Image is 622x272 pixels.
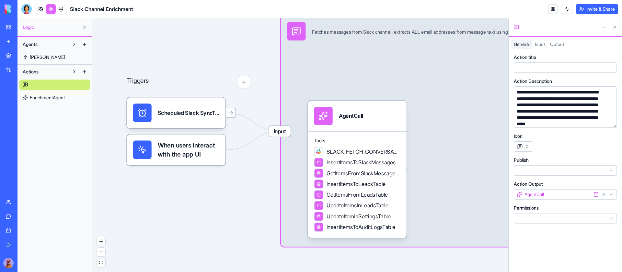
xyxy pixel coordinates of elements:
span: UpdateItemInSettingsTable [327,212,391,220]
span: GetItemsFromLeadsTable [327,191,388,199]
div: InputFetches messages from Slack channel, extracts ALL email addresses from message text using mu... [281,16,592,247]
button: zoom in [97,237,105,246]
span: Actions [23,69,39,75]
p: Triggers [127,76,149,88]
div: AgentCall [339,112,363,120]
div: Triggers [127,51,250,165]
button: Invite & Share [576,4,618,14]
span: When users interact with the app UI [158,141,219,159]
span: General [514,41,530,47]
img: logo [5,5,45,14]
label: Icon [514,133,523,139]
label: Action Description [514,78,552,84]
div: Fetches messages from Slack channel, extracts ALL email addresses from message text using multipl... [312,29,543,35]
label: Action title [514,54,536,60]
div: When users interact with the app UI [127,135,225,165]
span: UpdateItemsInLeadsTable [327,202,388,210]
g: Edge from UI_TRIGGERS to 68e969dcc05c2ea5fde37bc0 [227,131,280,150]
label: Action Output [514,181,543,187]
span: Output [550,41,564,47]
button: Agents [19,39,69,49]
span: InsertItemsToAuditLogsTable [327,223,396,231]
button: Actions [19,67,69,77]
img: Kuku_Large_sla5px.png [3,258,14,268]
button: zoom out [97,248,105,256]
span: SLACK_FETCH_CONVERSATION_HISTORY [327,148,400,156]
span: EnrichmentAgent [30,94,65,101]
span: Logic [23,24,79,30]
a: [PERSON_NAME] [19,52,90,62]
span: Tools [314,138,400,144]
span: Input [535,41,545,47]
button: fit view [97,258,105,267]
label: Permissions [514,205,539,211]
span: Slack Channel Enrichment [70,5,133,13]
span: InsertItemsToSlackMessagesTable [327,158,400,166]
g: Edge from 68e96a153808375a68caba14 to 68e969dcc05c2ea5fde37bc0 [227,113,280,131]
div: Scheduled Slack SyncTrigger [158,109,219,117]
span: Agents [23,41,38,48]
span: [PERSON_NAME] [30,54,65,60]
span: Input [269,126,291,136]
a: EnrichmentAgent [19,92,90,103]
div: Scheduled Slack SyncTrigger [127,97,250,128]
span: GetItemsFromSlackMessagesTable [327,169,400,177]
span: InsertItemsToLeadsTable [327,180,386,188]
label: Publish [514,157,529,163]
div: AgentCallToolsSLACK_FETCH_CONVERSATION_HISTORYInsertItemsToSlackMessagesTableGetItemsFromSlackMes... [308,101,432,238]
